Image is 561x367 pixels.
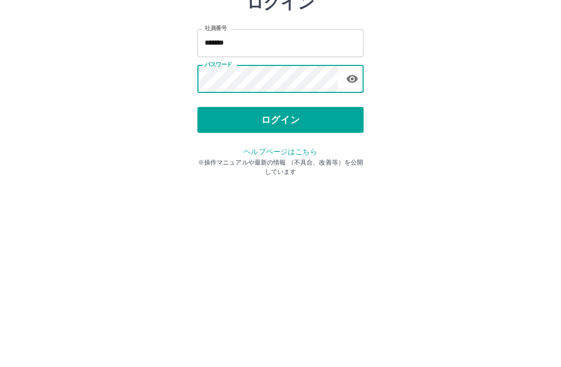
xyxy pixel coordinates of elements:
button: ログイン [197,180,364,206]
h2: ログイン [247,65,315,85]
label: パスワード [205,133,232,141]
label: 社員番号 [205,97,226,105]
a: ヘルプページはこちら [244,220,317,228]
p: ※操作マニュアルや最新の情報 （不具合、改善等）を公開しています [197,230,364,249]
